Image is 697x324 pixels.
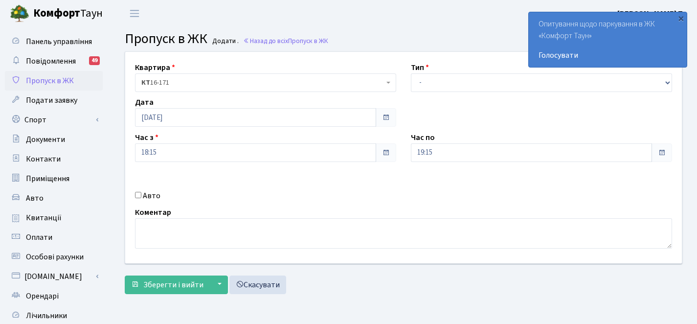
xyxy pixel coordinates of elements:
span: Лічильники [26,310,67,321]
label: Квартира [135,62,175,73]
label: Час з [135,132,158,143]
button: Переключити навігацію [122,5,147,22]
label: Час по [411,132,435,143]
div: Опитування щодо паркування в ЖК «Комфорт Таун» [529,12,687,67]
span: Подати заявку [26,95,77,106]
span: Панель управління [26,36,92,47]
label: Коментар [135,207,171,218]
a: Оплати [5,228,103,247]
span: Таун [33,5,103,22]
a: [PERSON_NAME] П. [617,8,685,20]
span: Пропуск в ЖК [26,75,74,86]
a: Контакти [5,149,103,169]
button: Зберегти і вийти [125,276,210,294]
label: Тип [411,62,429,73]
span: Пропуск в ЖК [288,36,328,46]
span: Пропуск в ЖК [125,29,207,48]
span: Повідомлення [26,56,76,67]
a: Панель управління [5,32,103,51]
a: Авто [5,188,103,208]
a: Пропуск в ЖК [5,71,103,91]
span: Орендарі [26,291,59,301]
label: Дата [135,96,154,108]
a: [DOMAIN_NAME] [5,267,103,286]
div: 49 [89,56,100,65]
div: × [676,13,686,23]
span: Контакти [26,154,61,164]
a: Подати заявку [5,91,103,110]
b: КТ [141,78,150,88]
a: Особові рахунки [5,247,103,267]
label: Авто [143,190,160,202]
small: Додати . [210,37,239,46]
a: Спорт [5,110,103,130]
a: Повідомлення49 [5,51,103,71]
a: Назад до всіхПропуск в ЖК [243,36,328,46]
span: Зберегти і вийти [143,279,203,290]
b: Комфорт [33,5,80,21]
b: [PERSON_NAME] П. [617,8,685,19]
span: Оплати [26,232,52,243]
span: Авто [26,193,44,204]
span: <b>КТ</b>&nbsp;&nbsp;&nbsp;&nbsp;16-171 [135,73,396,92]
a: Орендарі [5,286,103,306]
a: Квитанції [5,208,103,228]
span: Квитанції [26,212,62,223]
span: Особові рахунки [26,252,84,262]
span: <b>КТ</b>&nbsp;&nbsp;&nbsp;&nbsp;16-171 [141,78,384,88]
a: Документи [5,130,103,149]
a: Приміщення [5,169,103,188]
img: logo.png [10,4,29,23]
a: Голосувати [539,49,677,61]
span: Приміщення [26,173,69,184]
span: Документи [26,134,65,145]
a: Скасувати [229,276,286,294]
